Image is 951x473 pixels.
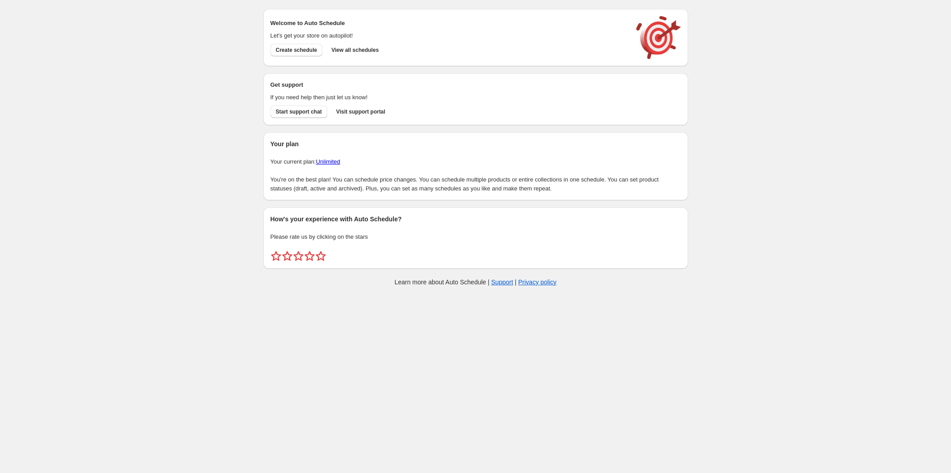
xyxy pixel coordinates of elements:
span: Start support chat [276,108,322,115]
a: Privacy policy [518,279,557,286]
p: Learn more about Auto Schedule | | [394,278,556,287]
h2: Get support [271,80,627,89]
a: Support [491,279,513,286]
p: Your current plan: [271,157,681,166]
button: View all schedules [326,44,384,56]
button: Create schedule [271,44,323,56]
span: View all schedules [331,46,379,54]
h2: Your plan [271,139,681,148]
p: Let's get your store on autopilot! [271,31,627,40]
p: If you need help then just let us know! [271,93,627,102]
span: Create schedule [276,46,317,54]
h2: Welcome to Auto Schedule [271,19,627,28]
a: Visit support portal [331,106,391,118]
span: Visit support portal [336,108,385,115]
h2: How's your experience with Auto Schedule? [271,215,681,224]
p: You're on the best plan! You can schedule price changes. You can schedule multiple products or en... [271,175,681,193]
a: Unlimited [316,158,340,165]
p: Please rate us by clicking on the stars [271,232,681,241]
a: Start support chat [271,106,327,118]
